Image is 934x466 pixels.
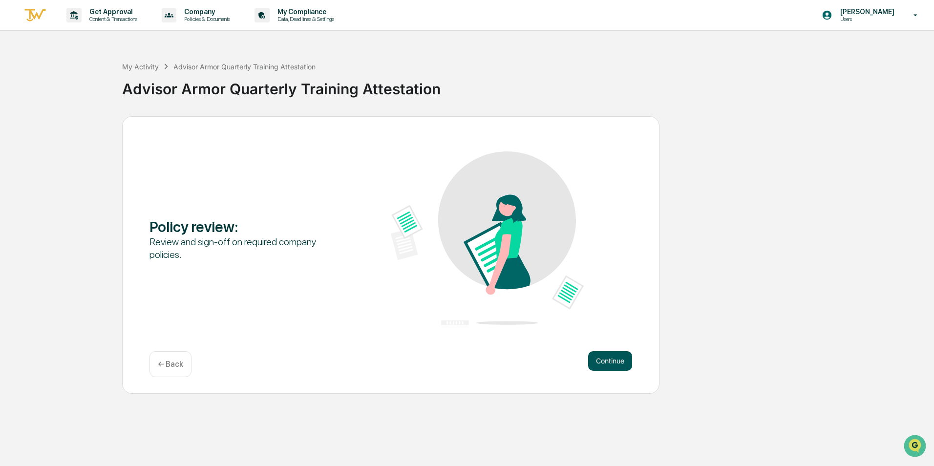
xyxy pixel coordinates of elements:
[903,434,929,460] iframe: Open customer support
[23,7,47,23] img: logo
[82,16,142,22] p: Content & Transactions
[122,72,929,98] div: Advisor Armor Quarterly Training Attestation
[270,16,339,22] p: Data, Deadlines & Settings
[6,119,67,137] a: 🖐️Preclearance
[10,21,178,36] p: How can we help?
[176,8,235,16] p: Company
[71,124,79,132] div: 🗄️
[832,8,899,16] p: [PERSON_NAME]
[97,166,118,173] span: Pylon
[166,78,178,89] button: Start new chat
[33,75,160,85] div: Start new chat
[158,360,183,369] p: ← Back
[588,351,632,371] button: Continue
[149,218,342,235] div: Policy review :
[10,143,18,150] div: 🔎
[122,63,159,71] div: My Activity
[6,138,65,155] a: 🔎Data Lookup
[173,63,316,71] div: Advisor Armor Quarterly Training Attestation
[10,124,18,132] div: 🖐️
[82,8,142,16] p: Get Approval
[832,16,899,22] p: Users
[20,123,63,133] span: Preclearance
[20,142,62,151] span: Data Lookup
[33,85,124,92] div: We're available if you need us!
[10,75,27,92] img: 1746055101610-c473b297-6a78-478c-a979-82029cc54cd1
[67,119,125,137] a: 🗄️Attestations
[149,235,342,261] div: Review and sign-off on required company policies.
[69,165,118,173] a: Powered byPylon
[176,16,235,22] p: Policies & Documents
[391,151,584,325] img: Policy review
[270,8,339,16] p: My Compliance
[81,123,121,133] span: Attestations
